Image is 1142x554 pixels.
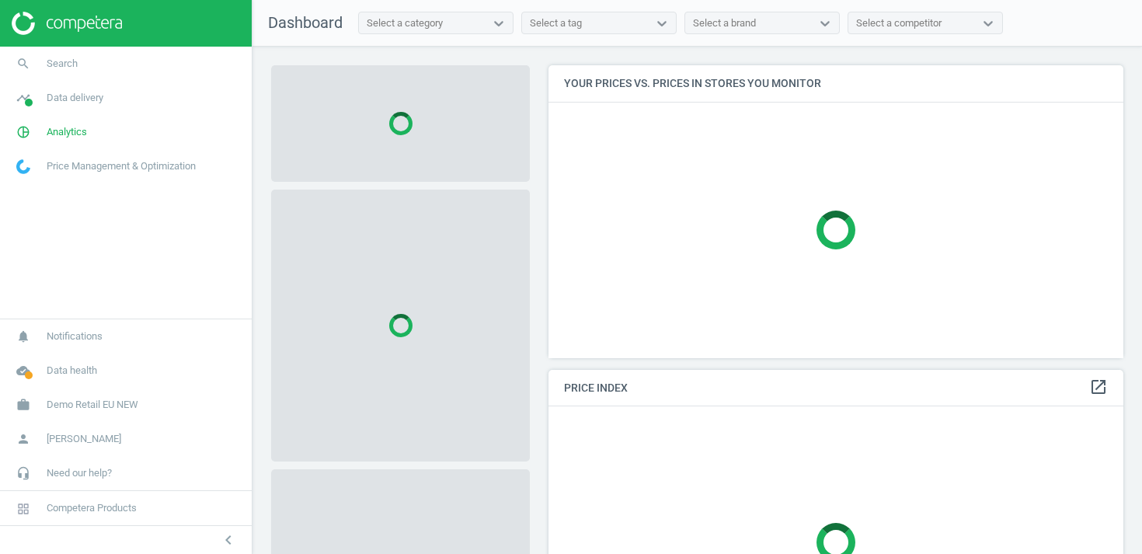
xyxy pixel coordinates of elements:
span: [PERSON_NAME] [47,432,121,446]
span: Competera Products [47,501,137,515]
div: Select a brand [693,16,756,30]
img: wGWNvw8QSZomAAAAABJRU5ErkJggg== [16,159,30,174]
a: open_in_new [1089,378,1108,398]
img: ajHJNr6hYgQAAAAASUVORK5CYII= [12,12,122,35]
div: Select a category [367,16,443,30]
span: Data health [47,364,97,378]
span: Need our help? [47,466,112,480]
i: headset_mic [9,458,38,488]
i: work [9,390,38,420]
i: person [9,424,38,454]
button: chevron_left [209,530,248,550]
span: Dashboard [268,13,343,32]
i: notifications [9,322,38,351]
div: Select a competitor [856,16,942,30]
span: Notifications [47,329,103,343]
i: timeline [9,83,38,113]
i: search [9,49,38,78]
i: pie_chart_outlined [9,117,38,147]
i: open_in_new [1089,378,1108,396]
h4: Price Index [548,370,1123,406]
span: Data delivery [47,91,103,105]
span: Search [47,57,78,71]
span: Price Management & Optimization [47,159,196,173]
i: chevron_left [219,531,238,549]
span: Analytics [47,125,87,139]
span: Demo Retail EU NEW [47,398,138,412]
h4: Your prices vs. prices in stores you monitor [548,65,1123,102]
div: Select a tag [530,16,582,30]
i: cloud_done [9,356,38,385]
